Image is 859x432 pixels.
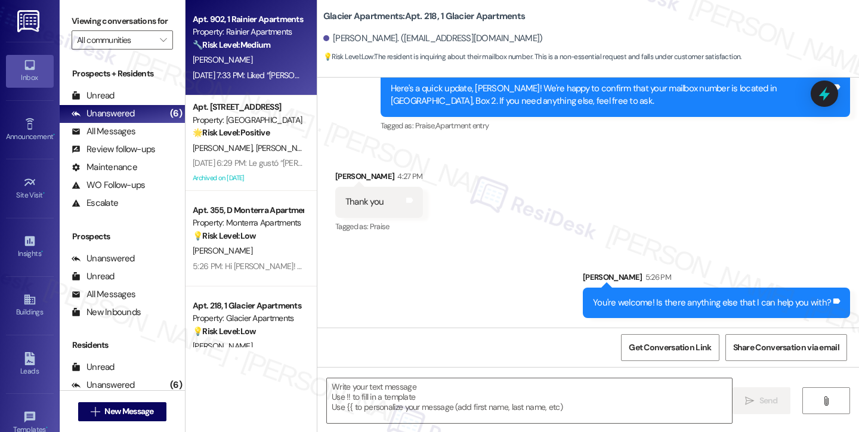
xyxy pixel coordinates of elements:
span: [PERSON_NAME] [255,143,315,153]
div: Archived on [DATE] [191,171,304,186]
div: Prospects + Residents [60,67,185,80]
span: Share Conversation via email [733,341,839,354]
div: WO Follow-ups [72,179,145,192]
div: Unread [72,270,115,283]
div: Here's a quick update, [PERSON_NAME]! We're happy to confirm that your mailbox number is located ... [391,82,831,108]
span: Apartment entry [435,121,489,131]
span: Praise , [415,121,435,131]
span: New Message [104,405,153,418]
span: • [46,424,48,432]
div: Property: [GEOGRAPHIC_DATA] [193,114,303,126]
span: Send [759,394,778,407]
div: Unread [72,361,115,374]
div: You're welcome! Is there anything else that I can help you with? [593,297,831,309]
b: Glacier Apartments: Apt. 218, 1 Glacier Apartments [323,10,525,23]
strong: 💡 Risk Level: Low [193,230,256,241]
div: (6) [167,376,185,394]
label: Viewing conversations for [72,12,173,30]
a: Leads [6,348,54,381]
div: (6) [167,104,185,123]
div: Review follow-ups [72,143,155,156]
i:  [745,396,754,406]
div: Tagged as: [335,218,423,235]
img: ResiDesk Logo [17,10,42,32]
div: Apt. 902, 1 Rainier Apartments [193,13,303,26]
strong: 💡 Risk Level: Low [193,326,256,337]
div: Property: Glacier Apartments [193,312,303,325]
span: [PERSON_NAME] [193,245,252,256]
div: Unread [72,90,115,102]
button: Get Conversation Link [621,334,719,361]
div: Property: Monterra Apartments [193,217,303,229]
div: Unanswered [72,379,135,391]
div: Escalate [72,197,118,209]
span: : The resident is inquiring about their mailbox number. This is a non-essential request and falls... [323,51,741,63]
div: Unanswered [72,252,135,265]
span: [PERSON_NAME] [193,54,252,65]
span: • [53,131,55,139]
div: Residents [60,339,185,351]
a: Inbox [6,55,54,87]
div: All Messages [72,125,135,138]
button: New Message [78,402,166,421]
div: 5:26 PM [642,271,671,283]
span: • [43,189,45,198]
span: [PERSON_NAME] [193,143,256,153]
div: Unanswered [72,107,135,120]
div: New Inbounds [72,306,141,319]
input: All communities [77,30,154,50]
div: 4:27 PM [394,170,422,183]
span: Praise [370,221,390,232]
i:  [821,396,830,406]
span: • [41,248,43,256]
div: [PERSON_NAME] [583,271,850,288]
div: Apt. 218, 1 Glacier Apartments [193,300,303,312]
button: Share Conversation via email [725,334,847,361]
div: Maintenance [72,161,137,174]
div: [DATE] 7:33 PM: Liked “[PERSON_NAME] (Rainier Apartments): Got it! I'll keep you updated once I h... [193,70,641,81]
div: [PERSON_NAME]. ([EMAIL_ADDRESS][DOMAIN_NAME]) [323,32,543,45]
strong: 💡 Risk Level: Low [323,52,373,61]
div: Apt. [STREET_ADDRESS] [193,101,303,113]
span: Get Conversation Link [629,341,711,354]
strong: 🔧 Risk Level: Medium [193,39,270,50]
div: All Messages [72,288,135,301]
a: Insights • [6,231,54,263]
div: Prospects [60,230,185,243]
button: Send [733,387,790,414]
div: Tagged as: [381,117,850,134]
div: Apt. 355, D Monterra Apartments [193,204,303,217]
i:  [91,407,100,416]
div: Thank you [345,196,384,208]
span: [PERSON_NAME] [193,341,252,351]
a: Buildings [6,289,54,322]
div: [PERSON_NAME] [335,170,423,187]
a: Site Visit • [6,172,54,205]
i:  [160,35,166,45]
div: Property: Rainier Apartments [193,26,303,38]
strong: 🌟 Risk Level: Positive [193,127,270,138]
